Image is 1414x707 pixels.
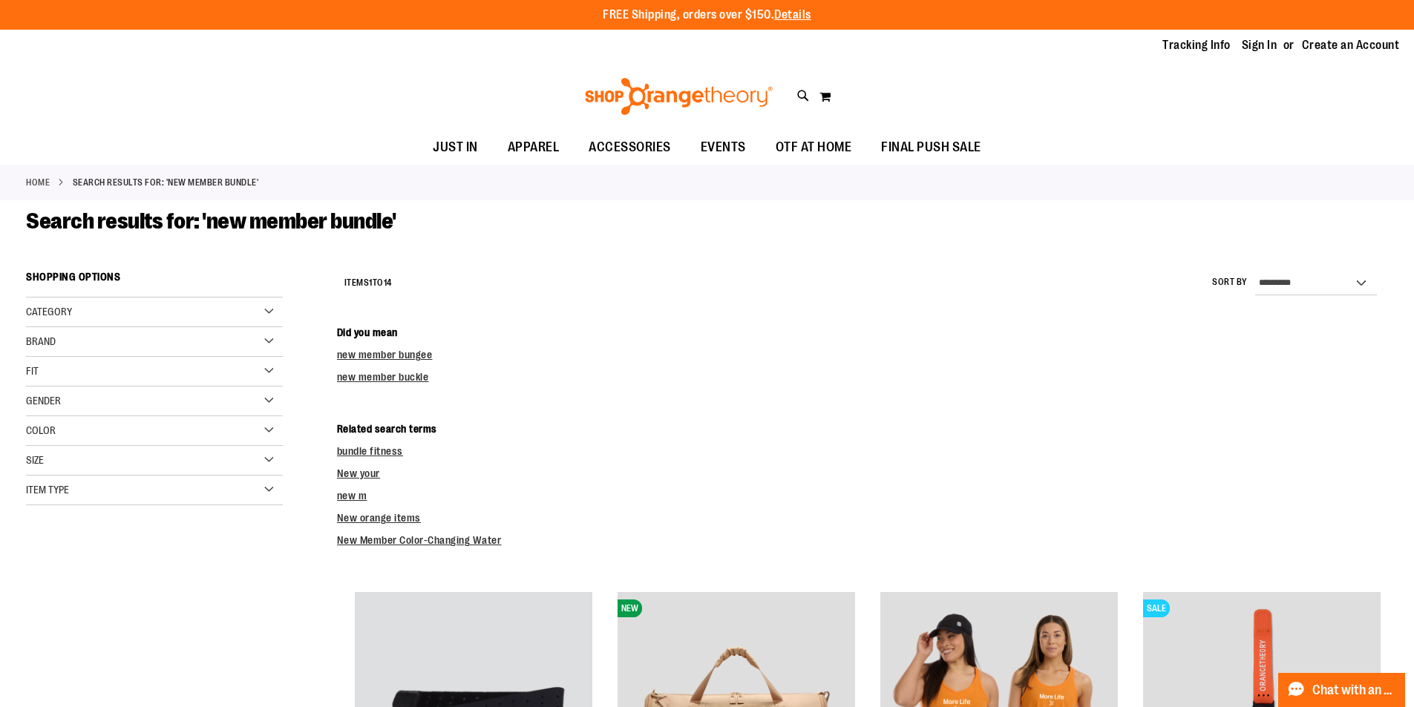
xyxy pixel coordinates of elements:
a: New orange items [337,512,421,524]
span: Search results for: 'new member bundle' [26,208,396,234]
span: Brand [26,335,56,347]
strong: Search results for: 'new member bundle' [73,176,259,189]
a: FINAL PUSH SALE [866,131,996,165]
span: Gender [26,395,61,407]
span: EVENTS [701,131,746,164]
a: New Member Color-Changing Water [337,534,502,546]
label: Sort By [1212,276,1248,289]
a: EVENTS [686,131,761,165]
a: OTF AT HOME [761,131,867,165]
span: APPAREL [508,131,560,164]
a: new member bungee [337,349,433,361]
a: New your [337,467,380,479]
span: FINAL PUSH SALE [881,131,981,164]
button: Chat with an Expert [1278,673,1406,707]
span: SALE [1143,599,1170,617]
a: Tracking Info [1162,37,1231,53]
a: Sign In [1242,37,1277,53]
a: APPAREL [493,131,575,165]
span: OTF AT HOME [776,131,852,164]
span: 1 [369,277,373,288]
a: Home [26,176,50,189]
a: Create an Account [1302,37,1400,53]
span: 14 [384,277,392,288]
a: JUST IN [418,131,493,165]
span: Chat with an Expert [1312,683,1396,697]
span: ACCESSORIES [589,131,671,164]
a: bundle fitness [337,445,403,457]
dt: Did you mean [337,325,1388,340]
span: Color [26,424,56,436]
span: Item Type [26,484,69,496]
p: FREE Shipping, orders over $150. [603,7,811,24]
img: Shop Orangetheory [583,78,775,115]
span: Category [26,306,72,318]
a: Details [774,8,811,22]
span: JUST IN [433,131,478,164]
a: new member buckle [337,371,429,383]
strong: Shopping Options [26,264,283,297]
span: NEW [618,599,642,617]
a: new m [337,490,367,502]
dt: Related search terms [337,421,1388,436]
a: ACCESSORIES [574,131,686,165]
span: Size [26,454,44,466]
span: Fit [26,365,39,377]
h2: Items to [344,272,392,295]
